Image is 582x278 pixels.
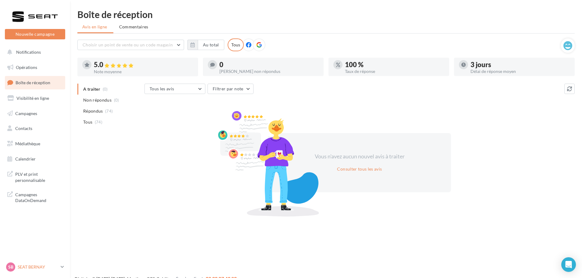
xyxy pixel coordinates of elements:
[119,24,148,30] span: Commentaires
[4,107,66,120] a: Campagnes
[4,188,66,206] a: Campagnes DataOnDemand
[83,97,112,103] span: Non répondus
[15,170,63,183] span: PLV et print personnalisable
[16,80,50,85] span: Boîte de réception
[16,65,37,70] span: Opérations
[561,257,576,272] div: Open Intercom Messenger
[228,38,244,51] div: Tous
[187,40,224,50] button: Au total
[15,110,37,116] span: Campagnes
[95,120,102,125] span: (74)
[345,61,444,68] div: 100 %
[4,168,66,186] a: PLV et print personnalisable
[15,126,32,131] span: Contacts
[4,92,66,105] a: Visibilité en ligne
[470,69,570,74] div: Délai de réponse moyen
[345,69,444,74] div: Taux de réponse
[4,137,66,150] a: Médiathèque
[335,165,384,173] button: Consulter tous les avis
[18,264,58,270] p: SEAT BERNAY
[150,86,174,91] span: Tous les avis
[105,109,113,114] span: (74)
[208,84,254,94] button: Filtrer par note
[16,49,41,55] span: Notifications
[219,61,319,68] div: 0
[15,156,36,161] span: Calendrier
[94,70,193,74] div: Note moyenne
[198,40,224,50] button: Au total
[307,153,412,161] div: Vous n'avez aucun nouvel avis à traiter
[94,61,193,68] div: 5.0
[83,119,92,125] span: Tous
[8,264,13,270] span: SB
[4,122,66,135] a: Contacts
[15,190,63,204] span: Campagnes DataOnDemand
[83,108,103,114] span: Répondus
[4,46,64,59] button: Notifications
[77,10,575,19] div: Boîte de réception
[4,76,66,89] a: Boîte de réception
[15,141,40,146] span: Médiathèque
[16,96,49,101] span: Visibilité en ligne
[219,69,319,74] div: [PERSON_NAME] non répondus
[5,261,65,273] a: SB SEAT BERNAY
[5,29,65,39] button: Nouvelle campagne
[83,42,173,47] span: Choisir un point de vente ou un code magasin
[4,153,66,165] a: Calendrier
[470,61,570,68] div: 3 jours
[144,84,205,94] button: Tous les avis
[114,98,119,103] span: (0)
[4,61,66,74] a: Opérations
[77,40,184,50] button: Choisir un point de vente ou un code magasin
